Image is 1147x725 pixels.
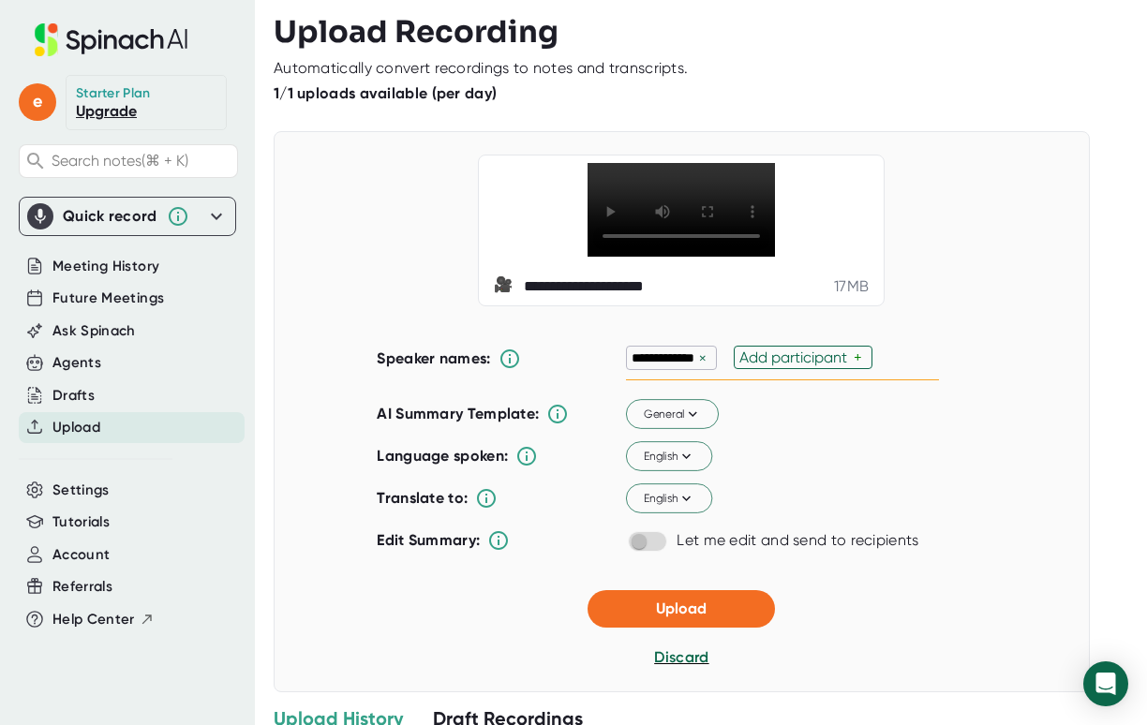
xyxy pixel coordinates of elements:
[644,448,695,465] span: English
[377,349,490,367] b: Speaker names:
[52,609,155,630] button: Help Center
[739,348,854,366] div: Add participant
[834,277,869,296] div: 17 MB
[377,447,508,465] b: Language spoken:
[27,198,228,235] div: Quick record
[52,480,110,501] button: Settings
[626,400,719,430] button: General
[52,385,95,407] button: Drafts
[644,406,702,422] span: General
[654,646,708,669] button: Discard
[52,320,136,342] button: Ask Spinach
[654,648,708,666] span: Discard
[52,288,164,309] button: Future Meetings
[854,348,867,366] div: +
[377,489,468,507] b: Translate to:
[76,102,137,120] a: Upgrade
[52,152,188,170] span: Search notes (⌘ + K)
[626,442,712,472] button: English
[626,484,712,514] button: English
[694,349,711,367] div: ×
[19,83,56,121] span: e
[52,511,110,533] button: Tutorials
[52,576,112,598] button: Referrals
[656,599,707,617] span: Upload
[76,85,151,102] div: Starter Plan
[52,352,101,374] button: Agents
[644,490,695,507] span: English
[377,405,539,423] b: AI Summary Template:
[52,609,135,630] span: Help Center
[52,417,100,438] button: Upload
[274,14,1128,50] h3: Upload Recording
[494,275,516,298] span: video
[274,84,497,102] b: 1/1 uploads available (per day)
[274,59,688,78] div: Automatically convert recordings to notes and transcripts.
[63,207,157,226] div: Quick record
[52,544,110,566] button: Account
[377,531,480,549] b: Edit Summary:
[588,590,775,628] button: Upload
[1083,661,1128,706] div: Open Intercom Messenger
[677,531,918,550] div: Let me edit and send to recipients
[52,256,159,277] button: Meeting History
